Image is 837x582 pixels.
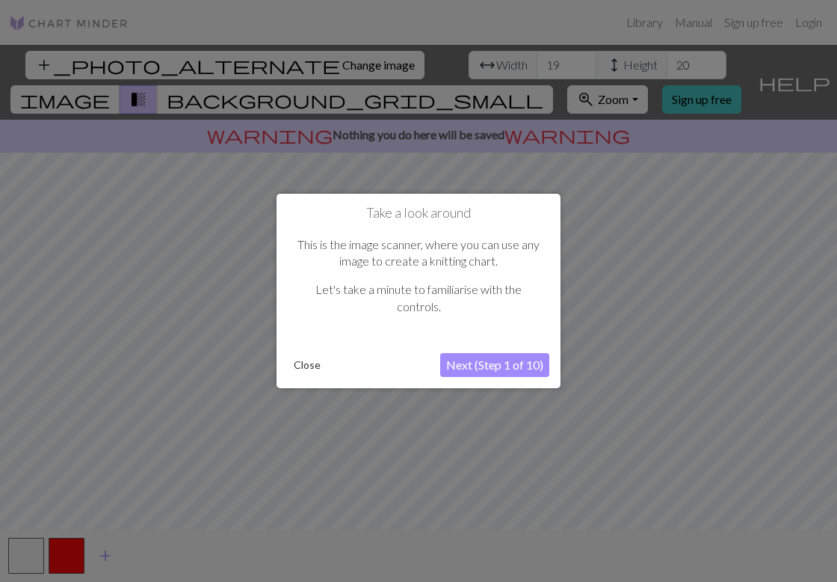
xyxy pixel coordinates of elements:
h1: Take a look around [288,205,549,221]
button: Close [288,354,327,376]
button: Next (Step 1 of 10) [440,353,549,377]
p: This is the image scanner, where you can use any image to create a knitting chart. [295,236,542,270]
p: Let's take a minute to familiarise with the controls. [295,281,542,315]
div: Take a look around [277,194,560,388]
